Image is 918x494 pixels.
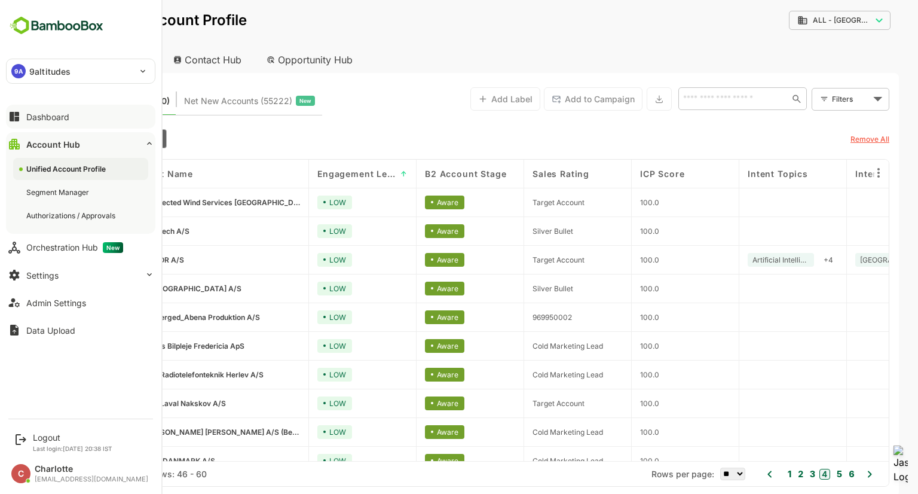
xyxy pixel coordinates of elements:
div: Logout [33,432,112,443]
div: Settings [26,270,59,280]
span: Rows per page: [610,469,672,479]
div: Aware [383,253,423,267]
button: 3 [765,468,773,481]
div: Aware [383,454,423,468]
div: LOW [276,224,310,238]
div: [EMAIL_ADDRESS][DOMAIN_NAME] [35,475,148,483]
div: B2 Account Stage [29,129,125,148]
div: Total Rows: 470 | Rows: 46 - 60 [36,469,165,479]
div: Contact Hub [122,47,210,73]
span: ↑ [359,169,366,178]
button: Admin Settings [6,291,155,315]
div: C [11,464,30,483]
button: Add Label [429,87,498,111]
span: ALL - [GEOGRAPHIC_DATA] [771,16,830,25]
u: Remove All [809,135,847,144]
span: Target Account [491,255,543,264]
button: Dashboard [6,105,155,129]
div: Aware [383,425,423,439]
p: Last login: [DATE] 20:38 IST [33,445,112,452]
span: 100.0 [598,313,617,322]
button: Settings [6,263,155,287]
button: 4 [778,469,788,480]
div: LOW [276,454,310,468]
div: Account Hub [19,47,117,73]
button: 1 [743,468,749,481]
button: 2 [753,468,761,481]
div: Opportunity Hub [215,47,322,73]
span: Gibotech A/S [102,227,148,236]
div: Aware [383,339,423,353]
span: 100.0 [598,456,617,465]
div: Newly surfaced ICP-fit accounts from Intent, Website, LinkedIn, and other engagement signals. [142,93,273,109]
div: 9A9altitudes [7,59,155,83]
span: Account Name [84,169,151,179]
span: Alfa Laval Nakskov A/S [102,399,184,408]
div: Filters [790,93,828,105]
div: LOW [276,425,310,439]
button: 5 [792,468,800,481]
div: Aware [383,310,423,324]
div: LOW [276,196,310,209]
p: Unified Account Profile [45,13,205,28]
div: LOW [276,339,310,353]
button: Export the selected data as CSV [605,87,630,111]
div: Dashboard [26,112,69,122]
span: Target Accounts (470) [36,93,128,109]
span: Target Account [491,198,543,207]
button: Add to Campaign [502,87,601,111]
span: Artificial Intelligence for IT Operations (AIOps) [711,255,767,264]
div: Aware [383,397,423,410]
div: Aware [383,368,423,382]
div: LOW [276,253,310,267]
span: 100.0 [598,370,617,379]
span: B2 Account Stage [383,169,464,179]
span: Tora A/S [102,284,200,293]
span: WSP DANMARK A/S [102,456,173,465]
button: back [21,11,39,29]
div: Filters [789,86,847,111]
span: Cold Marketing Lead [491,456,561,465]
span: 100.0 [598,284,617,293]
div: 9A [11,64,26,78]
div: Authorizations / Approvals [26,211,118,221]
span: 100.0 [598,227,617,236]
button: Account Hub [6,132,155,156]
span: Denmark [818,255,892,264]
span: HOFOR A/S [102,255,142,264]
span: Silver Bullet [491,227,531,236]
div: Aware [383,224,423,238]
button: 6 [804,468,813,481]
div: Segment Manager [26,187,91,197]
span: 100.0 [598,399,617,408]
div: Aware [383,282,423,295]
span: 100.0 [598,255,617,264]
span: Target Account [491,399,543,408]
span: ZZMerged_Abena Produktion A/S [102,313,218,322]
span: 100.0 [598,198,617,207]
span: RTT Radiotelefonteknik Herlev A/S [102,370,222,379]
span: Cold Marketing Lead [491,428,561,437]
span: 100.0 [598,341,617,350]
span: Intent Country [813,169,880,179]
span: 100.0 [598,428,617,437]
div: Charlotte [35,464,148,474]
span: Intent Topics [706,169,766,179]
div: Orchestration Hub [26,242,123,253]
span: Engagement Level [276,169,354,179]
span: ICP Score [598,169,643,179]
div: Aware [383,196,423,209]
div: Account Hub [26,139,80,150]
span: Sales Rating [491,169,547,179]
span: Silver Bullet [491,284,531,293]
div: ALL - Denmark [755,15,830,26]
div: LOW [276,310,310,324]
span: New [103,242,123,253]
span: H. Jessen Jürgensen A/S (Beijer Ref) [102,428,258,437]
div: Admin Settings [26,298,86,308]
div: LOW [276,397,310,410]
span: B2 Account Stage [35,134,102,144]
span: Cold Marketing Lead [491,370,561,379]
div: LOW [276,282,310,295]
div: Data Upload [26,325,75,336]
